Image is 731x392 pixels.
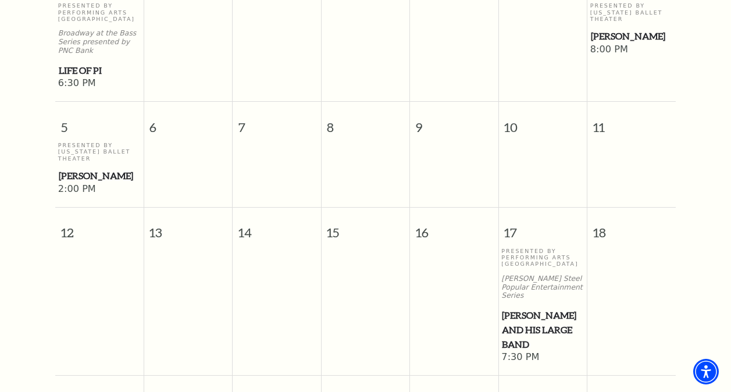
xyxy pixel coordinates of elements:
span: 14 [233,208,320,248]
a: Life of Pi [58,63,141,78]
div: Accessibility Menu [693,359,719,384]
span: 10 [499,102,587,142]
span: 6:30 PM [58,77,141,90]
span: 6 [144,102,232,142]
p: Presented By Performing Arts [GEOGRAPHIC_DATA] [58,2,141,22]
span: 12 [55,208,144,248]
span: 17 [499,208,587,248]
span: 8 [322,102,409,142]
span: 15 [322,208,409,248]
span: 18 [587,208,676,248]
p: [PERSON_NAME] Steel Popular Entertainment Series [501,275,584,300]
span: Life of Pi [59,63,140,78]
span: [PERSON_NAME] [59,169,140,183]
a: Peter Pan [590,29,673,44]
span: 16 [410,208,498,248]
p: Presented By Performing Arts [GEOGRAPHIC_DATA] [501,248,584,268]
span: 5 [55,102,144,142]
span: 7:30 PM [501,351,584,364]
p: Presented By [US_STATE] Ballet Theater [58,142,141,162]
span: 9 [410,102,498,142]
span: 13 [144,208,232,248]
span: 2:00 PM [58,183,141,196]
span: [PERSON_NAME] and his Large Band [502,308,583,351]
span: 11 [587,102,676,142]
p: Broadway at the Bass Series presented by PNC Bank [58,29,141,55]
a: Peter Pan [58,169,141,183]
span: [PERSON_NAME] [591,29,672,44]
p: Presented By [US_STATE] Ballet Theater [590,2,673,22]
a: Lyle Lovett and his Large Band [501,308,584,351]
span: 7 [233,102,320,142]
span: 8:00 PM [590,44,673,56]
